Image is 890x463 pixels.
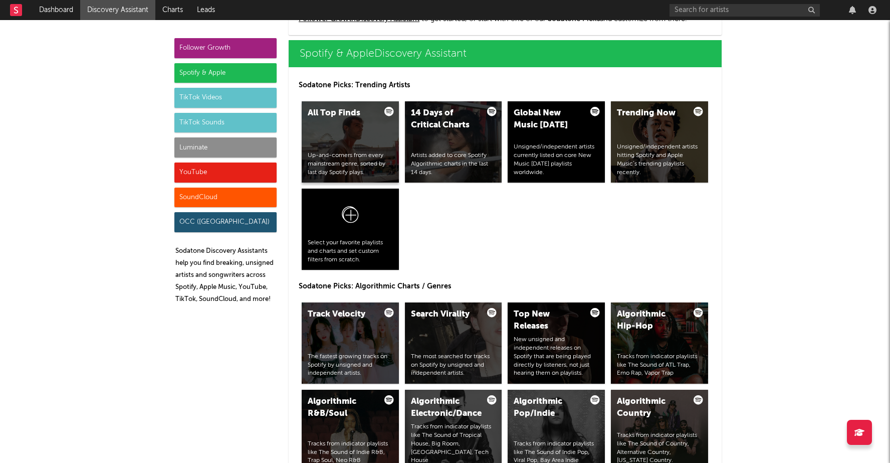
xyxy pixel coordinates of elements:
p: Sodatone Picks: Trending Artists [299,79,712,91]
div: Tracks from indicator playlists like The Sound of ATL Trap, Emo Rap, Vapor Trap [617,353,702,378]
a: Spotify & AppleDiscovery Assistant [289,40,722,67]
div: Search Virality [411,308,479,321]
div: TikTok Sounds [174,113,277,133]
div: Algorithmic Pop/Indie [514,396,582,420]
div: Global New Music [DATE] [514,107,582,131]
a: Global New Music [DATE]Unsigned/independent artists currently listed on core New Music [DATE] pla... [508,101,605,183]
a: Trending NowUnsigned/independent artists hitting Spotify and Apple Music’s trending playlists rec... [611,101,708,183]
a: Select your favorite playlists and charts and set custom filters from scratch. [302,189,399,270]
a: Top New ReleasesNew unsigned and independent releases on Spotify that are being played directly b... [508,302,605,384]
div: TikTok Videos [174,88,277,108]
a: Algorithmic Hip-HopTracks from indicator playlists like The Sound of ATL Trap, Emo Rap, Vapor Trap [611,302,708,384]
div: The fastest growing tracks on Spotify by unsigned and independent artists. [308,353,393,378]
div: YouTube [174,163,277,183]
div: Algorithmic Electronic/Dance [411,396,479,420]
div: Follower Growth [174,38,277,58]
div: All Top Finds [308,107,376,119]
div: Artists added to core Spotify Algorithmic charts in the last 14 days. [411,151,496,177]
div: Up-and-comers from every mainstream genre, sorted by last day Spotify plays. [308,151,393,177]
div: Algorithmic Hip-Hop [617,308,685,333]
div: Top New Releases [514,308,582,333]
a: Search ViralityThe most searched for tracks on Spotify by unsigned and independent artists. [405,302,502,384]
div: SoundCloud [174,188,277,208]
div: 14 Days of Critical Charts [411,107,479,131]
div: Algorithmic R&B/Soul [308,396,376,420]
div: Spotify & Apple [174,63,277,83]
div: Track Velocity [308,308,376,321]
span: Sodatone Picks [548,16,600,23]
a: All Top FindsUp-and-comers from every mainstream genre, sorted by last day Spotify plays. [302,101,399,183]
div: Unsigned/independent artists hitting Spotify and Apple Music’s trending playlists recently. [617,143,702,177]
a: Track VelocityThe fastest growing tracks on Spotify by unsigned and independent artists. [302,302,399,384]
div: Algorithmic Country [617,396,685,420]
div: The most searched for tracks on Spotify by unsigned and independent artists. [411,353,496,378]
div: Trending Now [617,107,685,119]
a: 14 Days of Critical ChartsArtists added to core Spotify Algorithmic charts in the last 14 days. [405,101,502,183]
div: Unsigned/independent artists currently listed on core New Music [DATE] playlists worldwide. [514,143,599,177]
p: Sodatone Discovery Assistants help you find breaking, unsigned artists and songwriters across Spo... [175,245,277,305]
div: Luminate [174,137,277,158]
a: Follower GrowthDiscovery Assistant [299,16,419,23]
div: Select your favorite playlists and charts and set custom filters from scratch. [308,239,393,264]
input: Search for artists [670,4,820,17]
div: OCC ([GEOGRAPHIC_DATA]) [174,212,277,232]
div: New unsigned and independent releases on Spotify that are being played directly by listeners, not... [514,336,599,378]
p: Sodatone Picks: Algorithmic Charts / Genres [299,280,712,292]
